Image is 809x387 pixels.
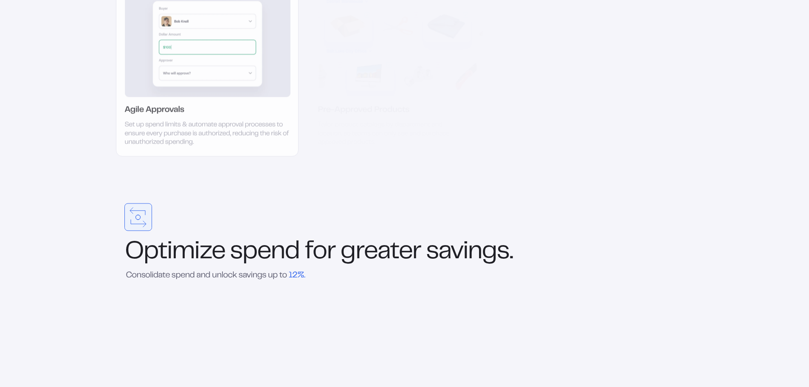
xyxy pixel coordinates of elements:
[279,272,287,280] span: to
[172,272,195,280] span: spend
[268,272,278,280] span: up
[116,241,685,264] div: Optimize spend for greater savings.
[125,105,184,116] div: Agile Approvals
[288,272,305,280] span: 12%.
[196,272,210,280] span: and
[212,272,237,280] span: unlock
[126,272,170,280] span: Consolidate
[125,121,290,147] div: Set up spend limits & automate approval processes to ensure every purchase is authorized, reducin...
[318,105,409,116] div: Pre-Approved Products
[239,272,266,280] span: savings
[318,121,451,147] div: Tailor product catalogs by department and location, so teams can only see and purchase approved p...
